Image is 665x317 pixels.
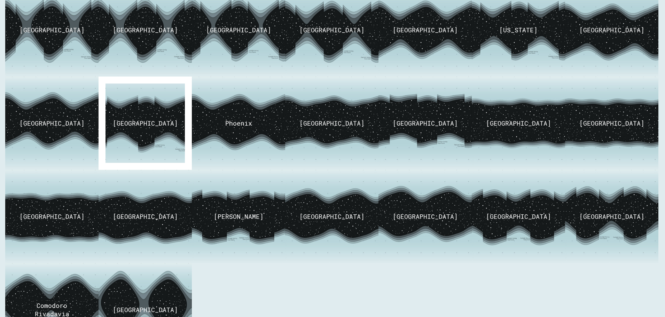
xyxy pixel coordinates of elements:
[393,119,458,127] div: [GEOGRAPHIC_DATA]
[206,26,271,34] div: [GEOGRAPHIC_DATA]
[113,26,178,34] div: [GEOGRAPHIC_DATA]
[393,26,458,34] div: [GEOGRAPHIC_DATA]
[113,212,178,221] div: [GEOGRAPHIC_DATA]
[19,212,85,221] div: [GEOGRAPHIC_DATA]
[113,119,178,127] div: [GEOGRAPHIC_DATA]
[214,212,264,221] div: [PERSON_NAME]
[299,119,365,127] div: [GEOGRAPHIC_DATA]
[393,212,458,221] div: [GEOGRAPHIC_DATA]
[19,119,85,127] div: [GEOGRAPHIC_DATA]
[225,119,252,127] div: Phoenix
[499,26,538,34] div: [US_STATE]
[486,119,551,127] div: [GEOGRAPHIC_DATA]
[299,212,365,221] div: [GEOGRAPHIC_DATA]
[19,26,85,34] div: [GEOGRAPHIC_DATA]
[486,212,551,221] div: [GEOGRAPHIC_DATA]
[579,26,644,34] div: [GEOGRAPHIC_DATA]
[113,306,178,314] div: [GEOGRAPHIC_DATA]
[299,26,365,34] div: [GEOGRAPHIC_DATA]
[579,119,644,127] div: [GEOGRAPHIC_DATA]
[579,212,644,221] div: [GEOGRAPHIC_DATA]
